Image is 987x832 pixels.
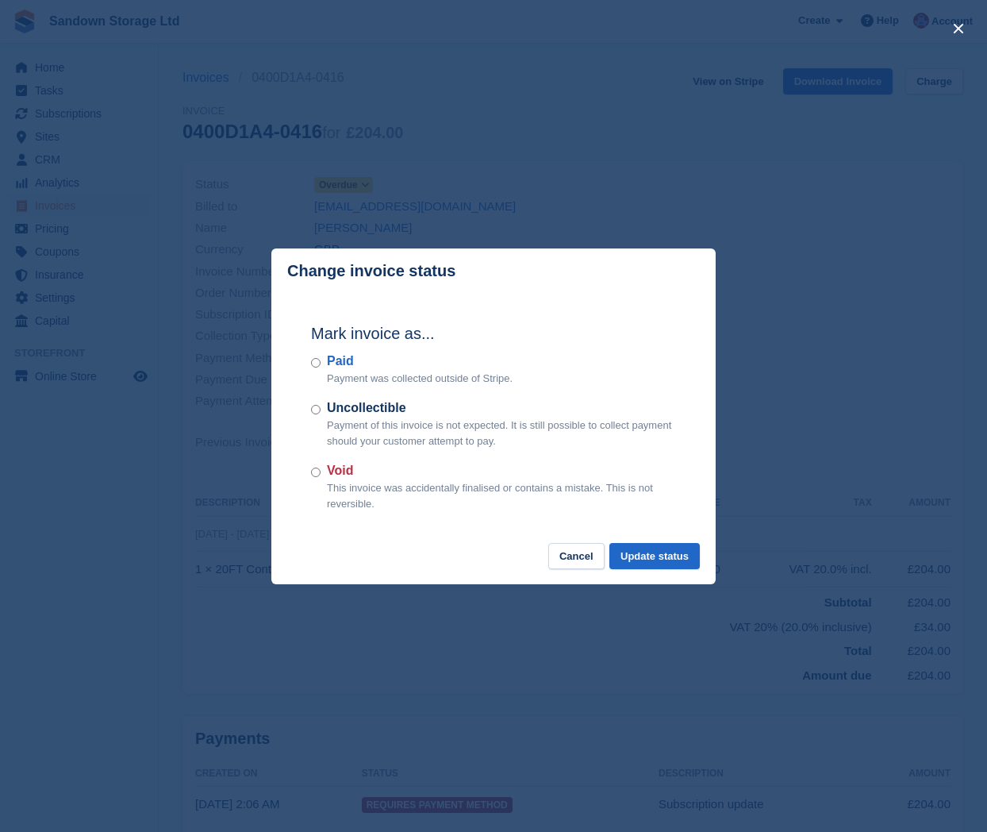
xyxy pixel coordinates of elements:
[327,352,513,371] label: Paid
[327,399,676,418] label: Uncollectible
[327,371,513,387] p: Payment was collected outside of Stripe.
[327,418,676,449] p: Payment of this invoice is not expected. It is still possible to collect payment should your cust...
[287,262,455,280] p: Change invoice status
[311,322,676,345] h2: Mark invoice as...
[548,543,605,569] button: Cancel
[327,461,676,480] label: Void
[327,480,676,511] p: This invoice was accidentally finalised or contains a mistake. This is not reversible.
[609,543,700,569] button: Update status
[946,16,971,41] button: close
